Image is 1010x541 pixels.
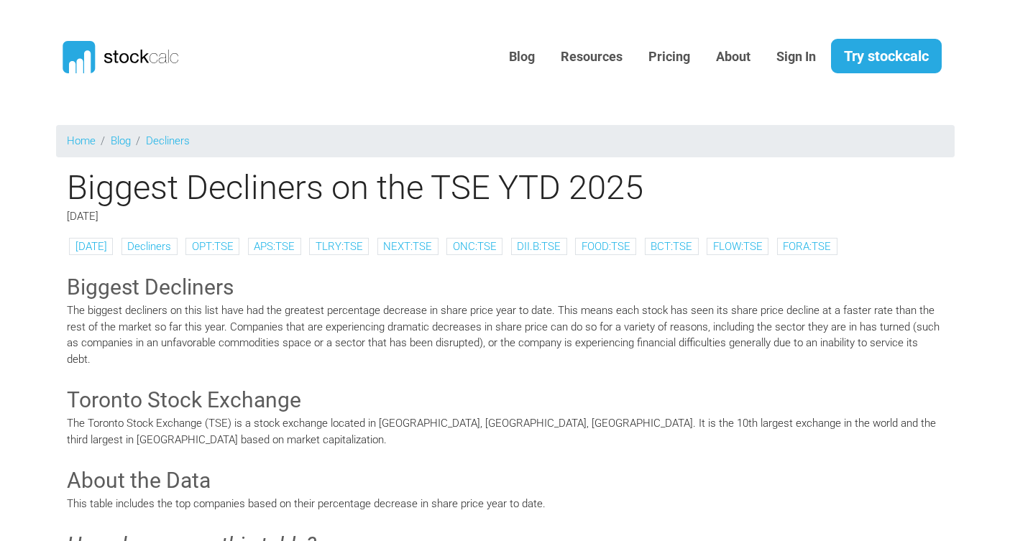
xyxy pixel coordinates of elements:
a: [DATE] [75,240,107,253]
a: Blog [498,40,546,75]
a: Pricing [638,40,701,75]
a: OPT:TSE [192,240,234,253]
a: Decliners [146,134,190,147]
a: Home [67,134,96,147]
a: APS:TSE [254,240,295,253]
a: DII.B:TSE [517,240,561,253]
a: TLRY:TSE [316,240,363,253]
a: FORA:TSE [783,240,831,253]
p: The biggest decliners on this list have had the greatest percentage decrease in share price year ... [67,302,944,367]
a: Try stockcalc [831,39,942,73]
a: Decliners [127,240,171,253]
h3: Toronto Stock Exchange [67,385,944,415]
a: Resources [550,40,633,75]
h3: About the Data [67,466,944,496]
a: BCT:TSE [651,240,692,253]
a: NEXT:TSE [383,240,432,253]
nav: breadcrumb [56,125,955,157]
a: About [705,40,761,75]
a: ONC:TSE [453,240,497,253]
h3: Biggest Decliners [67,272,944,302]
p: This table includes the top companies based on their percentage decrease in share price year to d... [67,496,944,512]
a: FOOD:TSE [582,240,630,253]
a: FLOW:TSE [713,240,763,253]
a: Blog [111,134,131,147]
p: The Toronto Stock Exchange (TSE) is a stock exchange located in [GEOGRAPHIC_DATA], [GEOGRAPHIC_DA... [67,415,944,448]
a: Sign In [766,40,827,75]
h1: Biggest Decliners on the TSE YTD 2025 [56,167,955,208]
span: [DATE] [67,210,98,223]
